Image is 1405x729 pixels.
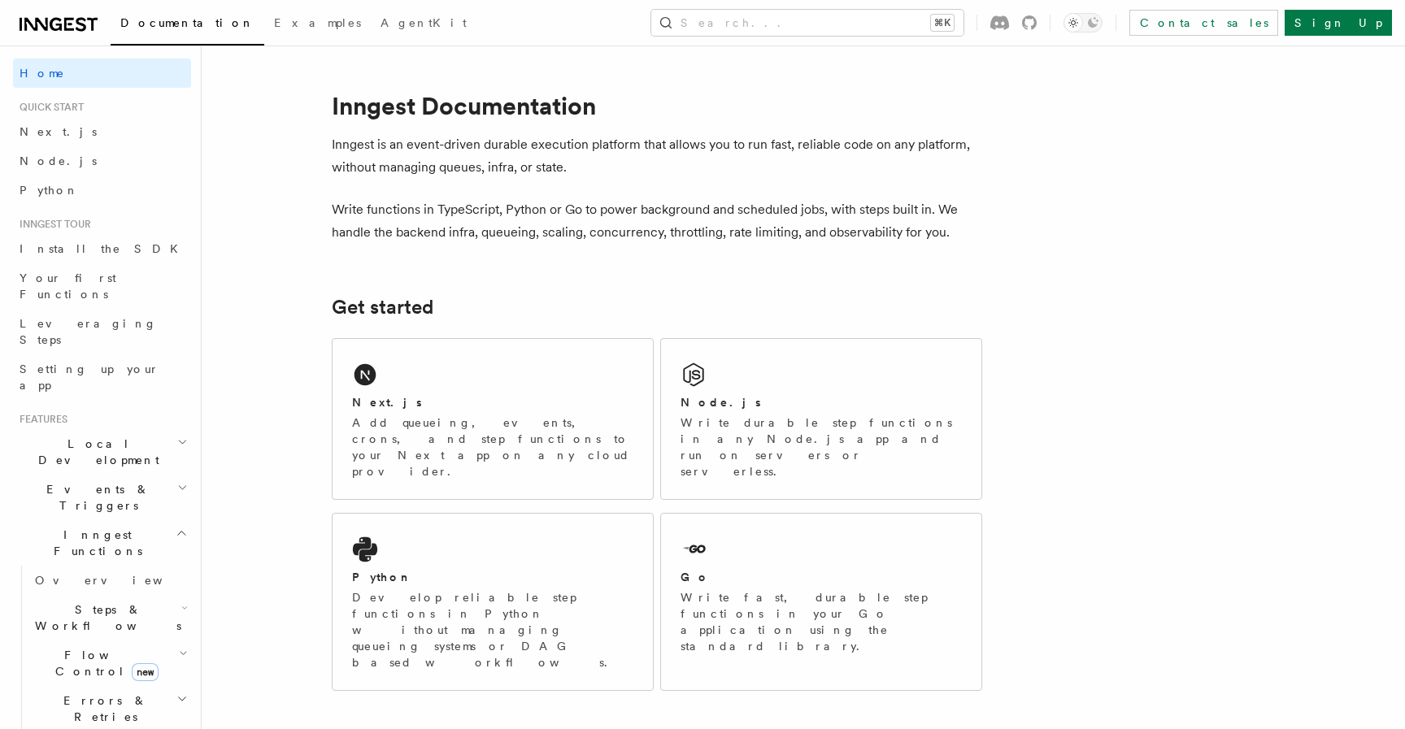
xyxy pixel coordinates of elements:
[13,475,191,520] button: Events & Triggers
[681,569,710,585] h2: Go
[13,146,191,176] a: Node.js
[1129,10,1278,36] a: Contact sales
[35,574,202,587] span: Overview
[352,414,633,479] p: Add queueing, events, crons, and step functions to your Next app on any cloud provider.
[13,101,84,114] span: Quick start
[371,5,476,44] a: AgentKit
[13,176,191,205] a: Python
[20,317,157,346] span: Leveraging Steps
[332,91,982,120] h1: Inngest Documentation
[13,263,191,309] a: Your first Functions
[28,566,191,595] a: Overview
[28,601,181,634] span: Steps & Workflows
[352,589,633,670] p: Develop reliable step functions in Python without managing queueing systems or DAG based workflows.
[332,133,982,179] p: Inngest is an event-driven durable execution platform that allows you to run fast, reliable code ...
[20,125,97,138] span: Next.js
[13,527,176,559] span: Inngest Functions
[651,10,963,36] button: Search...⌘K
[681,414,962,479] p: Write durable step functions in any Node.js app and run on servers or serverless.
[332,198,982,244] p: Write functions in TypeScript, Python or Go to power background and scheduled jobs, with steps bu...
[681,589,962,654] p: Write fast, durable step functions in your Go application using the standard library.
[681,394,761,410] h2: Node.js
[20,362,159,392] span: Setting up your app
[264,5,371,44] a: Examples
[28,640,191,686] button: Flow Controlnew
[13,354,191,400] a: Setting up your app
[931,15,954,31] kbd: ⌘K
[1064,13,1103,33] button: Toggle dark mode
[1285,10,1392,36] a: Sign Up
[20,242,188,255] span: Install the SDK
[132,663,159,681] span: new
[120,16,254,29] span: Documentation
[13,234,191,263] a: Install the SDK
[660,513,982,691] a: GoWrite fast, durable step functions in your Go application using the standard library.
[13,429,191,475] button: Local Development
[13,59,191,88] a: Home
[13,413,67,426] span: Features
[352,569,412,585] h2: Python
[381,16,467,29] span: AgentKit
[28,595,191,640] button: Steps & Workflows
[20,271,116,301] span: Your first Functions
[332,296,433,319] a: Get started
[20,65,65,81] span: Home
[274,16,361,29] span: Examples
[13,117,191,146] a: Next.js
[13,436,177,468] span: Local Development
[20,154,97,167] span: Node.js
[13,481,177,514] span: Events & Triggers
[111,5,264,46] a: Documentation
[28,692,176,725] span: Errors & Retries
[13,520,191,566] button: Inngest Functions
[660,338,982,500] a: Node.jsWrite durable step functions in any Node.js app and run on servers or serverless.
[332,338,654,500] a: Next.jsAdd queueing, events, crons, and step functions to your Next app on any cloud provider.
[332,513,654,691] a: PythonDevelop reliable step functions in Python without managing queueing systems or DAG based wo...
[352,394,422,410] h2: Next.js
[20,184,79,197] span: Python
[28,647,179,679] span: Flow Control
[13,218,91,231] span: Inngest tour
[13,309,191,354] a: Leveraging Steps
